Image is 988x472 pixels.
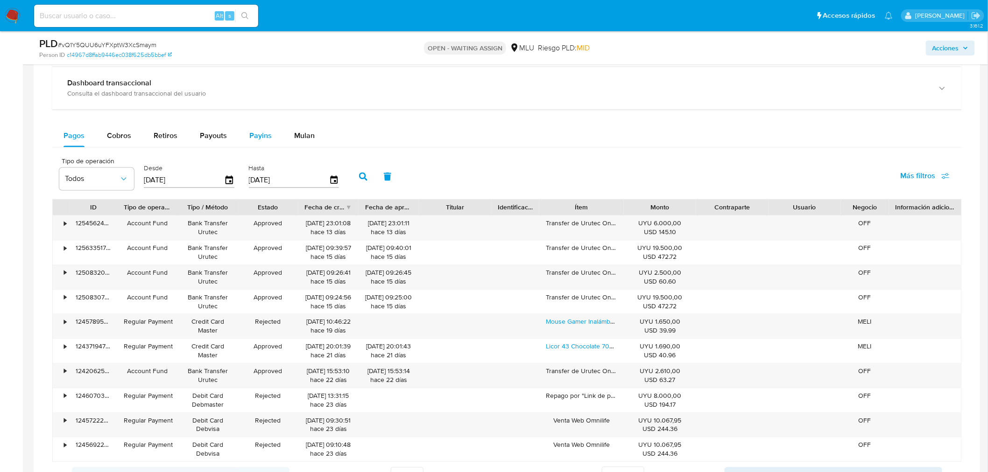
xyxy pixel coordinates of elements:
[577,42,590,53] span: MID
[34,10,258,22] input: Buscar usuario o caso...
[932,41,959,56] span: Acciones
[971,11,981,21] a: Salir
[885,12,893,20] a: Notificaciones
[58,40,156,49] span: # vQ1Y5QUU6uYFXptW3XcSmaym
[39,51,65,59] b: Person ID
[228,11,231,20] span: s
[538,43,590,53] span: Riesgo PLD:
[823,11,875,21] span: Accesos rápidos
[510,43,534,53] div: MLU
[216,11,223,20] span: Alt
[424,42,506,55] p: OPEN - WAITING ASSIGN
[67,51,172,59] a: c14967d8ffab9446ec038f625db5bbef
[926,41,975,56] button: Acciones
[970,22,983,29] span: 3.161.2
[915,11,968,20] p: gregorio.negri@mercadolibre.com
[39,36,58,51] b: PLD
[235,9,254,22] button: search-icon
